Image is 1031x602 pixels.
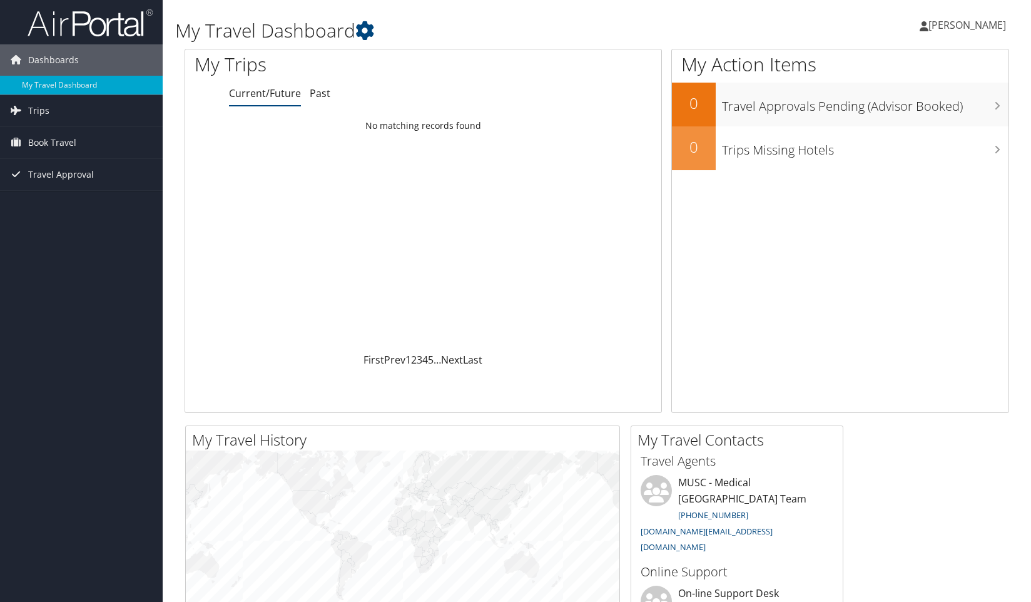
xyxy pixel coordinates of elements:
[428,353,434,367] a: 5
[363,353,384,367] a: First
[411,353,417,367] a: 2
[405,353,411,367] a: 1
[28,95,49,126] span: Trips
[722,135,1008,159] h3: Trips Missing Hotels
[28,8,153,38] img: airportal-logo.png
[441,353,463,367] a: Next
[195,51,454,78] h1: My Trips
[310,86,330,100] a: Past
[28,44,79,76] span: Dashboards
[672,93,716,114] h2: 0
[641,452,833,470] h3: Travel Agents
[678,509,748,521] a: [PHONE_NUMBER]
[672,83,1008,126] a: 0Travel Approvals Pending (Advisor Booked)
[185,115,661,137] td: No matching records found
[672,126,1008,170] a: 0Trips Missing Hotels
[192,429,619,451] h2: My Travel History
[634,475,840,558] li: MUSC - Medical [GEOGRAPHIC_DATA] Team
[928,18,1006,32] span: [PERSON_NAME]
[672,51,1008,78] h1: My Action Items
[384,353,405,367] a: Prev
[422,353,428,367] a: 4
[463,353,482,367] a: Last
[434,353,441,367] span: …
[722,91,1008,115] h3: Travel Approvals Pending (Advisor Booked)
[229,86,301,100] a: Current/Future
[417,353,422,367] a: 3
[175,18,738,44] h1: My Travel Dashboard
[637,429,843,451] h2: My Travel Contacts
[641,526,773,553] a: [DOMAIN_NAME][EMAIL_ADDRESS][DOMAIN_NAME]
[28,159,94,190] span: Travel Approval
[641,563,833,581] h3: Online Support
[920,6,1018,44] a: [PERSON_NAME]
[28,127,76,158] span: Book Travel
[672,136,716,158] h2: 0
